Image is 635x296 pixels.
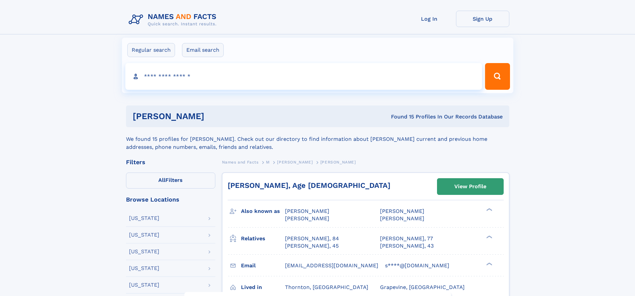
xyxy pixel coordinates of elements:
span: [EMAIL_ADDRESS][DOMAIN_NAME] [285,262,378,269]
h3: Also known as [241,206,285,217]
h3: Relatives [241,233,285,244]
div: View Profile [454,179,486,194]
span: Thornton, [GEOGRAPHIC_DATA] [285,284,368,290]
div: ❯ [485,235,493,239]
label: Email search [182,43,224,57]
div: Filters [126,159,215,165]
div: Found 15 Profiles In Our Records Database [298,113,503,120]
div: [US_STATE] [129,266,159,271]
span: [PERSON_NAME] [285,215,329,222]
a: Sign Up [456,11,509,27]
span: Grapevine, [GEOGRAPHIC_DATA] [380,284,465,290]
div: ❯ [485,208,493,212]
a: [PERSON_NAME], 77 [380,235,433,242]
a: [PERSON_NAME], 84 [285,235,339,242]
div: [US_STATE] [129,249,159,254]
div: Browse Locations [126,197,215,203]
a: M [266,158,270,166]
a: Log In [403,11,456,27]
h3: Lived in [241,282,285,293]
a: View Profile [437,179,503,195]
span: All [158,177,165,183]
div: We found 15 profiles for [PERSON_NAME]. Check out our directory to find information about [PERSON... [126,127,509,151]
div: [US_STATE] [129,216,159,221]
label: Filters [126,173,215,189]
a: [PERSON_NAME], 45 [285,242,339,250]
div: ❯ [485,262,493,266]
div: [US_STATE] [129,232,159,238]
a: [PERSON_NAME], Age [DEMOGRAPHIC_DATA] [228,181,390,190]
input: search input [125,63,482,90]
a: [PERSON_NAME] [277,158,313,166]
label: Regular search [127,43,175,57]
span: [PERSON_NAME] [277,160,313,165]
h3: Email [241,260,285,271]
span: M [266,160,270,165]
h1: [PERSON_NAME] [133,112,298,120]
span: [PERSON_NAME] [320,160,356,165]
img: Logo Names and Facts [126,11,222,29]
span: [PERSON_NAME] [380,208,424,214]
div: [US_STATE] [129,282,159,288]
button: Search Button [485,63,510,90]
span: [PERSON_NAME] [380,215,424,222]
span: [PERSON_NAME] [285,208,329,214]
a: Names and Facts [222,158,259,166]
a: [PERSON_NAME], 43 [380,242,434,250]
